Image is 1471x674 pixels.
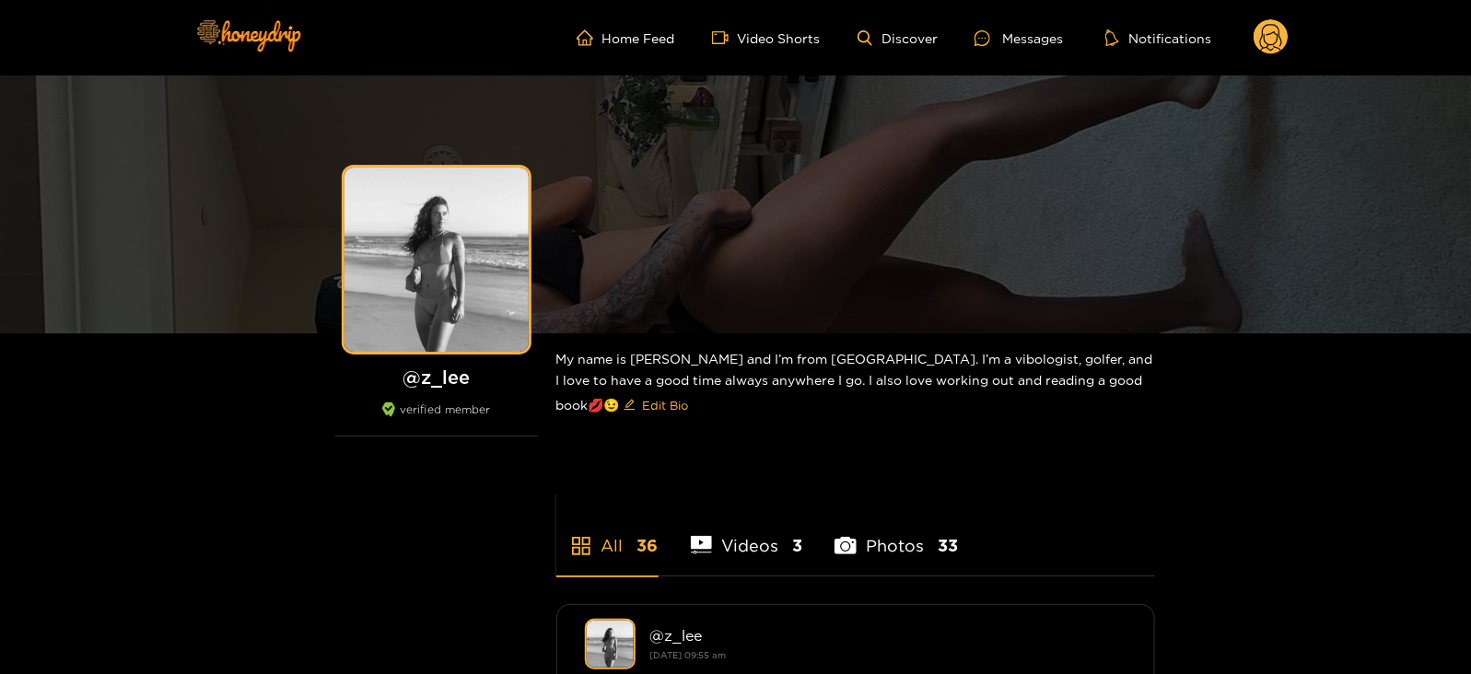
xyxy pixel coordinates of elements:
[585,619,636,669] img: z_lee
[556,493,659,575] li: All
[570,535,592,557] span: appstore
[577,29,602,46] span: home
[792,534,802,557] span: 3
[620,390,693,420] button: editEdit Bio
[577,29,675,46] a: Home Feed
[858,30,938,46] a: Discover
[650,627,1127,644] div: @ z_lee
[335,366,538,389] h1: @ z_lee
[637,534,659,557] span: 36
[643,396,689,414] span: Edit Bio
[335,402,538,436] div: verified member
[975,28,1063,49] div: Messages
[938,534,958,557] span: 33
[624,399,636,413] span: edit
[835,493,958,575] li: Photos
[556,333,1155,435] div: My name is [PERSON_NAME] and I’m from [GEOGRAPHIC_DATA]. I’m a vibologist, golfer, and I love to ...
[712,29,821,46] a: Video Shorts
[712,29,738,46] span: video-camera
[1100,29,1217,47] button: Notifications
[650,650,727,660] small: [DATE] 09:55 am
[691,493,803,575] li: Videos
